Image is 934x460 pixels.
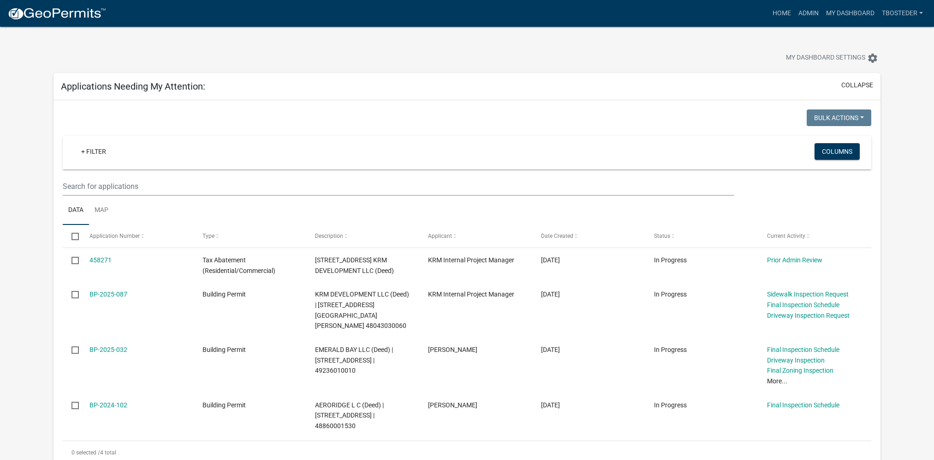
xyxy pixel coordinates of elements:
a: Final Inspection Schedule [767,346,839,353]
datatable-header-cell: Application Number [81,225,194,247]
span: Current Activity [767,233,805,239]
span: Applicant [428,233,452,239]
a: More... [767,377,787,385]
h5: Applications Needing My Attention: [61,81,205,92]
a: BP-2025-087 [89,291,127,298]
span: Type [202,233,214,239]
span: Description [315,233,343,239]
span: AERORIDGE L C (Deed) | 1009 S JEFFERSON WAY | 48860001530 [315,401,384,430]
a: Final Inspection Schedule [767,401,839,409]
span: Tax Abatement (Residential/Commercial) [202,256,275,274]
datatable-header-cell: Select [63,225,80,247]
datatable-header-cell: Status [645,225,758,247]
span: My Dashboard Settings [786,53,865,64]
span: In Progress [654,401,687,409]
a: My Dashboard [822,5,878,22]
span: KRM Internal Project Manager [428,256,514,264]
span: In Progress [654,346,687,353]
input: Search for applications [63,177,734,196]
datatable-header-cell: Applicant [419,225,532,247]
button: My Dashboard Settingssettings [779,49,886,67]
span: 08/01/2025 [541,256,560,264]
datatable-header-cell: Type [193,225,306,247]
span: 04/28/2025 [541,291,560,298]
a: BP-2025-032 [89,346,127,353]
a: + Filter [74,143,113,160]
span: 505 N 20TH ST KRM DEVELOPMENT LLC (Deed) [315,256,394,274]
datatable-header-cell: Description [306,225,419,247]
a: Driveway Inspection [767,357,825,364]
span: EMERALD BAY LLC (Deed) | 2103 N JEFFERSON WAY | 49236010010 [315,346,393,375]
button: collapse [841,80,873,90]
datatable-header-cell: Date Created [532,225,645,247]
span: Building Permit [202,346,246,353]
span: KRM DEVELOPMENT LLC (Deed) | 1602 E GIRARD AVE | 48043030060 [315,291,409,329]
a: Final Zoning Inspection [767,367,833,374]
span: Angie Steigerwald [428,346,477,353]
a: Home [769,5,795,22]
span: tyler [428,401,477,409]
span: 0 selected / [71,449,100,456]
span: Date Created [541,233,573,239]
a: 458271 [89,256,112,264]
a: tbosteder [878,5,927,22]
a: Sidewalk Inspection Request [767,291,849,298]
span: In Progress [654,256,687,264]
span: KRM Internal Project Manager [428,291,514,298]
i: settings [867,53,878,64]
datatable-header-cell: Current Activity [758,225,871,247]
span: 01/14/2025 [541,346,560,353]
span: Application Number [89,233,140,239]
button: Columns [815,143,860,160]
a: Data [63,196,89,225]
span: Status [654,233,670,239]
span: In Progress [654,291,687,298]
a: Prior Admin Review [767,256,822,264]
a: Driveway Inspection Request [767,312,850,319]
a: BP-2024-102 [89,401,127,409]
a: Map [89,196,114,225]
span: 07/31/2024 [541,401,560,409]
span: Building Permit [202,401,246,409]
a: Admin [795,5,822,22]
button: Bulk Actions [807,109,871,126]
span: Building Permit [202,291,246,298]
a: Final Inspection Schedule [767,301,839,309]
